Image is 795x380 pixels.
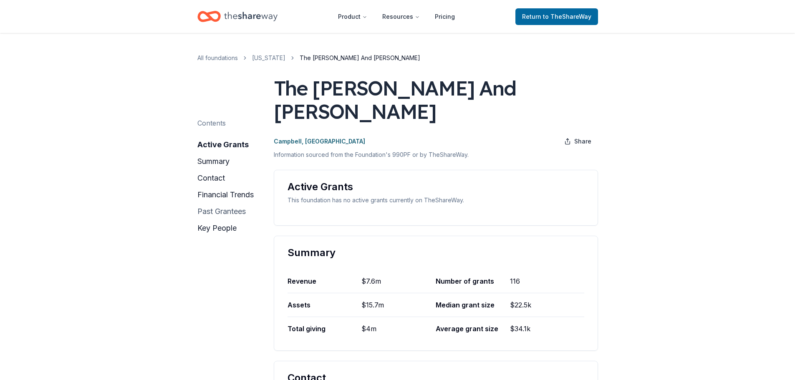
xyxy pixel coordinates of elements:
[510,269,584,293] div: 116
[428,8,462,25] a: Pricing
[510,317,584,340] div: $34.1k
[197,7,278,26] a: Home
[274,76,598,123] div: The [PERSON_NAME] And [PERSON_NAME]
[376,8,427,25] button: Resources
[197,53,238,63] a: All foundations
[274,136,365,146] p: Campbell, [GEOGRAPHIC_DATA]
[288,180,584,194] div: Active Grants
[288,293,362,317] div: Assets
[197,53,598,63] nav: breadcrumb
[197,221,237,235] button: key people
[288,269,362,293] div: Revenue
[574,136,591,146] span: Share
[510,293,584,317] div: $22.5k
[361,293,436,317] div: $15.7m
[436,293,510,317] div: Median grant size
[274,150,598,160] p: Information sourced from the Foundation's 990PF or by TheShareWay.
[288,246,584,259] div: Summary
[331,8,374,25] button: Product
[436,269,510,293] div: Number of grants
[197,118,226,128] div: Contents
[361,269,436,293] div: $7.6m
[197,138,249,151] button: active grants
[288,317,362,340] div: Total giving
[558,133,598,150] button: Share
[543,13,591,20] span: to TheShareWay
[300,53,420,63] span: The [PERSON_NAME] And [PERSON_NAME]
[515,8,598,25] a: Returnto TheShareWay
[252,53,285,63] a: [US_STATE]
[197,155,230,168] button: summary
[331,7,462,26] nav: Main
[361,317,436,340] div: $4m
[288,195,584,205] div: This foundation has no active grants currently on TheShareWay.
[197,188,254,201] button: financial trends
[522,12,591,22] span: Return
[197,205,246,218] button: past grantees
[197,171,225,185] button: contact
[436,317,510,340] div: Average grant size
